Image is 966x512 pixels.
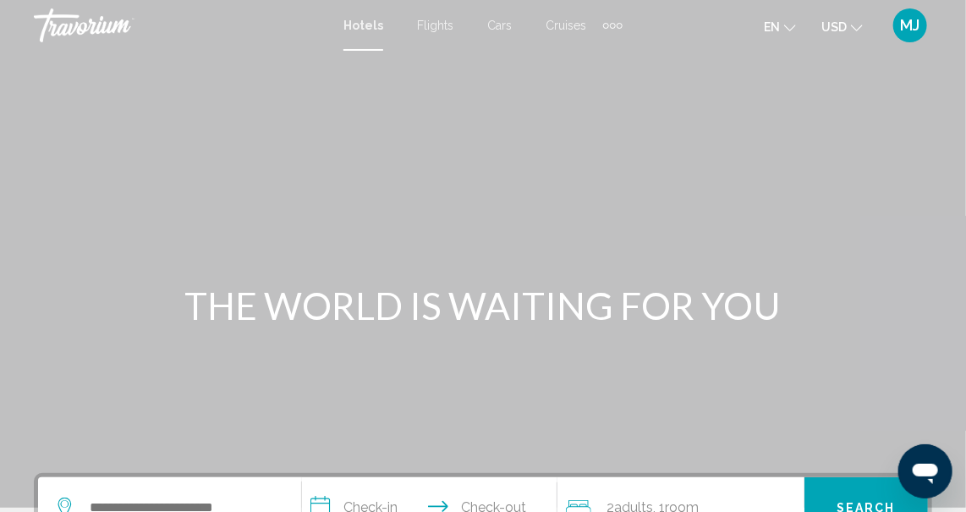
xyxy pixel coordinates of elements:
iframe: Button to launch messaging window [898,444,952,498]
a: Hotels [343,19,383,32]
span: en [764,20,780,34]
a: Cars [487,19,512,32]
button: Change language [764,14,796,39]
button: Extra navigation items [603,12,623,39]
a: Cruises [546,19,586,32]
span: MJ [901,17,920,34]
button: Change currency [821,14,863,39]
h1: THE WORLD IS WAITING FOR YOU [166,284,800,328]
span: USD [821,20,847,34]
a: Flights [417,19,453,32]
a: Travorium [34,8,327,42]
button: User Menu [888,8,932,43]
